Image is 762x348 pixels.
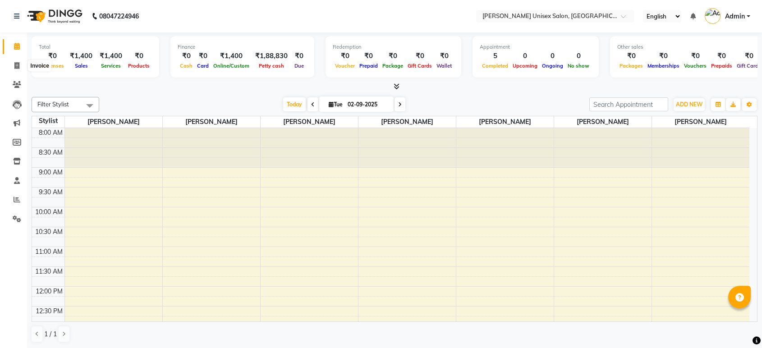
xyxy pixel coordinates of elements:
div: ₹0 [357,51,380,61]
span: ADD NEW [676,101,702,108]
div: 12:00 PM [34,287,64,296]
div: 5 [480,51,510,61]
div: ₹0 [333,51,357,61]
div: ₹0 [178,51,195,61]
div: 0 [565,51,592,61]
div: Invoice [28,60,51,71]
div: 11:30 AM [33,267,64,276]
div: ₹0 [682,51,709,61]
div: ₹1,400 [211,51,252,61]
div: 8:00 AM [37,128,64,137]
span: [PERSON_NAME] [652,116,750,128]
div: 8:30 AM [37,148,64,157]
span: Package [380,63,405,69]
div: ₹0 [39,51,66,61]
span: Wallet [434,63,454,69]
div: 9:30 AM [37,188,64,197]
span: Admin [725,12,745,21]
div: Redemption [333,43,454,51]
span: Upcoming [510,63,540,69]
span: Voucher [333,63,357,69]
div: ₹0 [645,51,682,61]
span: Today [283,97,306,111]
button: ADD NEW [674,98,705,111]
div: ₹0 [380,51,405,61]
span: [PERSON_NAME] [554,116,652,128]
div: 10:00 AM [33,207,64,217]
div: ₹0 [195,51,211,61]
div: Finance [178,43,307,51]
div: ₹1,400 [96,51,126,61]
div: 12:30 PM [34,307,64,316]
iframe: chat widget [724,312,753,339]
b: 08047224946 [99,4,139,29]
span: Completed [480,63,510,69]
input: Search Appointment [589,97,668,111]
span: [PERSON_NAME] [358,116,456,128]
span: [PERSON_NAME] [261,116,358,128]
div: 0 [540,51,565,61]
span: Filter Stylist [37,101,69,108]
span: [PERSON_NAME] [65,116,162,128]
span: [PERSON_NAME] [456,116,554,128]
div: 11:00 AM [33,247,64,256]
span: Online/Custom [211,63,252,69]
div: ₹0 [126,51,152,61]
span: Petty cash [257,63,286,69]
span: Card [195,63,211,69]
img: Admin [705,8,721,24]
span: Gift Cards [405,63,434,69]
div: ₹0 [291,51,307,61]
span: Packages [617,63,645,69]
div: Stylist [32,116,64,126]
span: Due [292,63,306,69]
span: Tue [326,101,345,108]
span: Cash [178,63,195,69]
span: Ongoing [540,63,565,69]
div: 10:30 AM [33,227,64,237]
div: 9:00 AM [37,168,64,177]
span: Prepaids [709,63,734,69]
div: ₹0 [617,51,645,61]
span: 1 / 1 [44,330,57,339]
div: Appointment [480,43,592,51]
span: No show [565,63,592,69]
img: logo [23,4,85,29]
span: Memberships [645,63,682,69]
div: ₹0 [709,51,734,61]
input: 2025-09-02 [345,98,390,111]
span: Products [126,63,152,69]
span: Sales [73,63,90,69]
div: ₹0 [434,51,454,61]
div: ₹0 [405,51,434,61]
span: Prepaid [357,63,380,69]
div: ₹1,400 [66,51,96,61]
span: Vouchers [682,63,709,69]
span: [PERSON_NAME] [163,116,260,128]
div: 0 [510,51,540,61]
span: Services [99,63,123,69]
div: ₹1,88,830 [252,51,291,61]
div: Total [39,43,152,51]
